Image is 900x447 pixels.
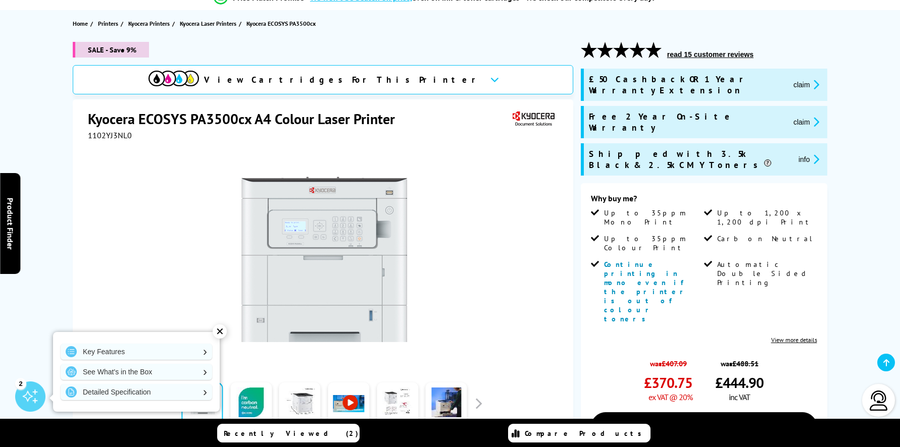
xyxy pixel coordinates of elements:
span: Up to 35ppm Mono Print [604,208,702,227]
span: Recently Viewed (2) [224,429,359,438]
h1: Kyocera ECOSYS PA3500cx A4 Colour Laser Printer [88,109,405,128]
a: See What's in the Box [61,364,212,380]
button: promo-description [790,116,822,128]
span: Kyocera ECOSYS PA3500cx [246,18,316,29]
a: Key Features [61,344,212,360]
span: Kyocera Laser Printers [180,18,236,29]
button: promo-description [795,153,822,165]
strike: £407.09 [662,359,687,368]
a: Home [73,18,90,29]
span: was [644,354,692,368]
a: Recently Viewed (2) [217,424,360,442]
span: Printers [98,18,118,29]
a: Kyocera ECOSYS PA3500cx [246,18,318,29]
a: Kyocera Printers [128,18,172,29]
a: Detailed Specification [61,384,212,400]
strike: £488.51 [732,359,759,368]
span: Compare Products [525,429,647,438]
button: read 15 customer reviews [664,50,757,59]
a: Add to Basket [591,412,817,441]
div: Why buy me? [591,193,817,208]
span: inc VAT [729,392,750,402]
span: Kyocera Printers [128,18,170,29]
a: Printers [98,18,121,29]
button: promo-description [790,79,822,90]
span: £444.90 [715,373,764,392]
span: ex VAT @ 20% [648,392,692,402]
span: Shipped with 3.5k Black & 2.5k CMY Toners [589,148,790,171]
span: Automatic Double Sided Printing [717,260,815,287]
span: Up to 35ppm Colour Print [604,234,702,252]
img: View Cartridges [148,71,199,86]
div: 2 [15,378,26,389]
span: £50 Cashback OR 1 Year Warranty Extension [589,74,785,96]
span: Free 2 Year On-Site Warranty [589,111,785,133]
span: SALE - Save 9% [73,42,149,58]
img: user-headset-light.svg [869,390,889,411]
img: Kyocera [510,109,557,128]
span: 1102YJ3NL0 [88,130,132,140]
img: Kyocera ECOSYS PA3500cx [225,160,423,358]
span: £370.75 [644,373,692,392]
a: View more details [771,336,817,344]
span: Home [73,18,88,29]
span: View Cartridges For This Printer [204,74,482,85]
span: Continue printing in mono even if the printer is out of colour toners [604,260,689,323]
div: ✕ [213,324,227,339]
span: Carbon Neutral [717,234,813,243]
a: Compare Products [508,424,651,442]
a: Kyocera Laser Printers [180,18,239,29]
span: was [715,354,764,368]
span: Up to 1,200 x 1,200 dpi Print [717,208,815,227]
span: Product Finder [5,198,15,250]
